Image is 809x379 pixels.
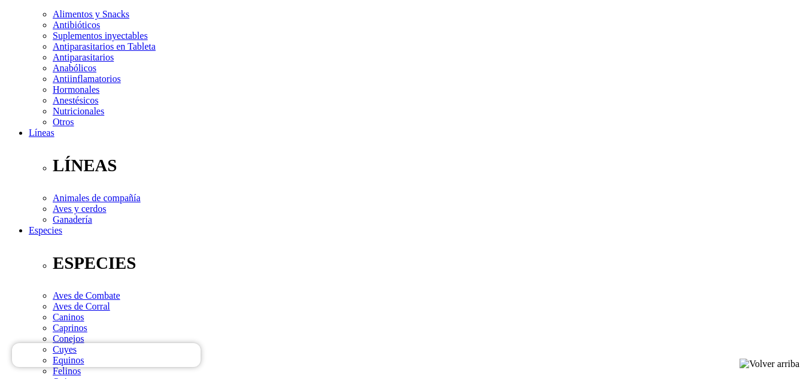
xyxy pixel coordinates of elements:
a: Antiparasitarios [53,52,114,62]
a: Nutricionales [53,106,104,116]
a: Ganadería [53,214,92,225]
p: ESPECIES [53,253,804,273]
a: Felinos [53,366,81,376]
a: Suplementos inyectables [53,31,148,41]
a: Líneas [29,128,54,138]
a: Anestésicos [53,95,98,105]
a: Antiinflamatorios [53,74,121,84]
a: Aves y cerdos [53,204,106,214]
a: Animales de compañía [53,193,141,203]
a: Antiparasitarios en Tableta [53,41,156,51]
a: Conejos [53,333,84,344]
a: Antibióticos [53,20,100,30]
a: Otros [53,117,74,127]
a: Anabólicos [53,63,96,73]
a: Aves de Combate [53,290,120,301]
a: Aves de Corral [53,301,110,311]
a: Alimentos y Snacks [53,9,129,19]
a: Especies [29,225,62,235]
iframe: Brevo live chat [12,343,201,367]
a: Caninos [53,312,84,322]
a: Hormonales [53,84,99,95]
p: LÍNEAS [53,156,804,175]
a: Caprinos [53,323,87,333]
img: Volver arriba [740,359,799,369]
